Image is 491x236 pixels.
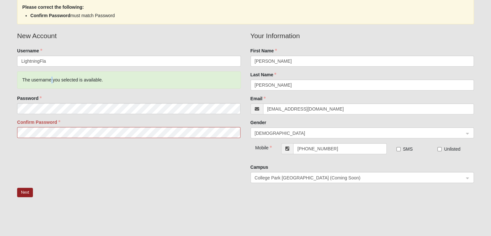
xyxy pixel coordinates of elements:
[251,95,266,102] label: Email
[403,146,413,152] span: SMS
[17,31,240,41] legend: New Account
[437,147,442,151] input: Unlisted
[251,31,474,41] legend: Your Information
[17,48,42,54] label: Username
[17,95,42,102] label: Password
[30,12,461,19] li: must match Password
[251,71,277,78] label: Last Name
[251,119,266,126] label: Gender
[255,174,458,181] span: College Park Orlando (Coming Soon)
[17,188,33,197] button: Next
[30,13,70,18] strong: Confirm Password
[255,130,464,137] span: Male
[251,48,277,54] label: First Name
[444,146,460,152] span: Unlisted
[251,143,269,151] div: Mobile
[396,147,401,151] input: SMS
[251,164,268,170] label: Campus
[17,71,240,89] div: The username you selected is available.
[17,119,60,125] label: Confirm Password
